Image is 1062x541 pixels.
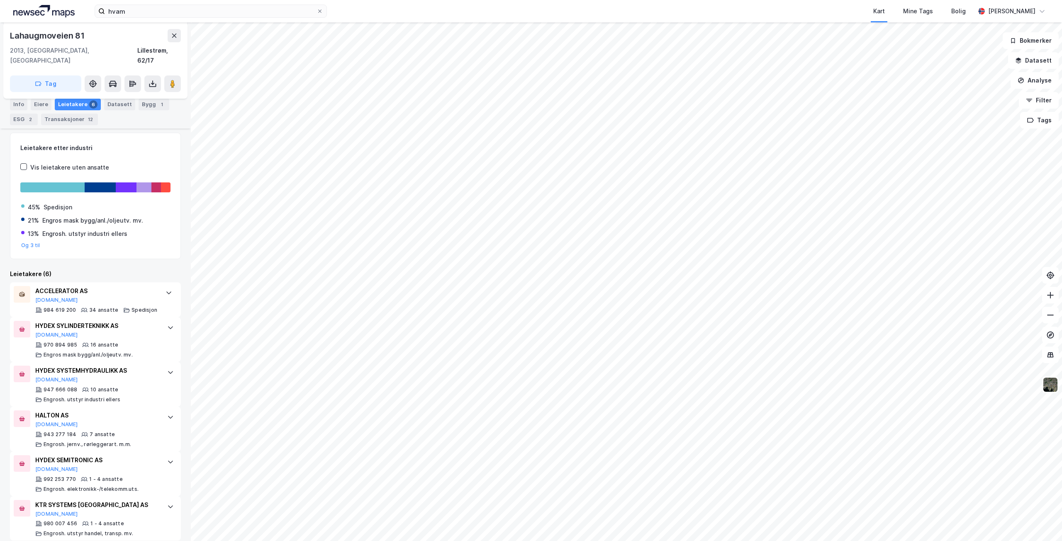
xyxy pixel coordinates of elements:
[89,476,123,483] div: 1 - 4 ansatte
[44,352,133,358] div: Engros mask bygg/anl./oljeutv. mv.
[1021,501,1062,541] div: Kontrollprogram for chat
[44,476,76,483] div: 992 253 770
[26,115,34,124] div: 2
[105,5,317,17] input: Søk på adresse, matrikkel, gårdeiere, leietakere eller personer
[44,441,131,448] div: Engrosh. jernv., rørleggerart. m.m.
[21,242,40,249] button: Og 3 til
[86,115,95,124] div: 12
[35,466,78,473] button: [DOMAIN_NAME]
[988,6,1035,16] div: [PERSON_NAME]
[903,6,933,16] div: Mine Tags
[35,410,159,420] div: HALTON AS
[35,455,159,465] div: HYDEX SEMITRONIC AS
[31,99,51,110] div: Eiere
[44,342,77,348] div: 970 894 985
[42,229,127,239] div: Engrosh. utstyr industri ellers
[41,114,98,125] div: Transaksjoner
[44,431,76,438] div: 943 277 184
[10,46,137,66] div: 2013, [GEOGRAPHIC_DATA], [GEOGRAPHIC_DATA]
[35,366,159,376] div: HYDEX SYSTEMHYDRAULIKK AS
[28,229,39,239] div: 13%
[35,421,78,428] button: [DOMAIN_NAME]
[1020,112,1059,129] button: Tags
[28,202,40,212] div: 45%
[90,386,118,393] div: 10 ansatte
[10,269,181,279] div: Leietakere (6)
[44,530,133,537] div: Engrosh. utstyr handel, transp. mv.
[10,114,38,125] div: ESG
[873,6,885,16] div: Kart
[10,99,27,110] div: Info
[132,307,157,313] div: Spedisjon
[158,100,166,109] div: 1
[42,216,143,226] div: Engros mask bygg/anl./oljeutv. mv.
[90,342,118,348] div: 16 ansatte
[35,286,157,296] div: ACCELERATOR AS
[1021,501,1062,541] iframe: Chat Widget
[139,99,169,110] div: Bygg
[35,376,78,383] button: [DOMAIN_NAME]
[1011,72,1059,89] button: Analyse
[20,143,171,153] div: Leietakere etter industri
[44,396,120,403] div: Engrosh. utstyr industri ellers
[35,500,159,510] div: KTR SYSTEMS [GEOGRAPHIC_DATA] AS
[1043,377,1058,393] img: 9k=
[35,297,78,303] button: [DOMAIN_NAME]
[44,307,76,313] div: 984 619 200
[55,99,101,110] div: Leietakere
[44,520,77,527] div: 980 007 456
[35,321,159,331] div: HYDEX SYLINDERTEKNIKK AS
[89,307,118,313] div: 34 ansatte
[28,216,39,226] div: 21%
[1003,32,1059,49] button: Bokmerker
[89,100,97,109] div: 6
[10,75,81,92] button: Tag
[30,163,109,172] div: Vis leietakere uten ansatte
[10,29,86,42] div: Lahaugmoveien 81
[44,202,72,212] div: Spedisjon
[137,46,181,66] div: Lillestrøm, 62/17
[35,332,78,338] button: [DOMAIN_NAME]
[90,431,115,438] div: 7 ansatte
[104,99,135,110] div: Datasett
[44,386,77,393] div: 947 666 088
[90,520,124,527] div: 1 - 4 ansatte
[35,511,78,517] button: [DOMAIN_NAME]
[1019,92,1059,109] button: Filter
[1008,52,1059,69] button: Datasett
[44,486,139,492] div: Engrosh. elektronikk-/telekomm.uts.
[951,6,966,16] div: Bolig
[13,5,75,17] img: logo.a4113a55bc3d86da70a041830d287a7e.svg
